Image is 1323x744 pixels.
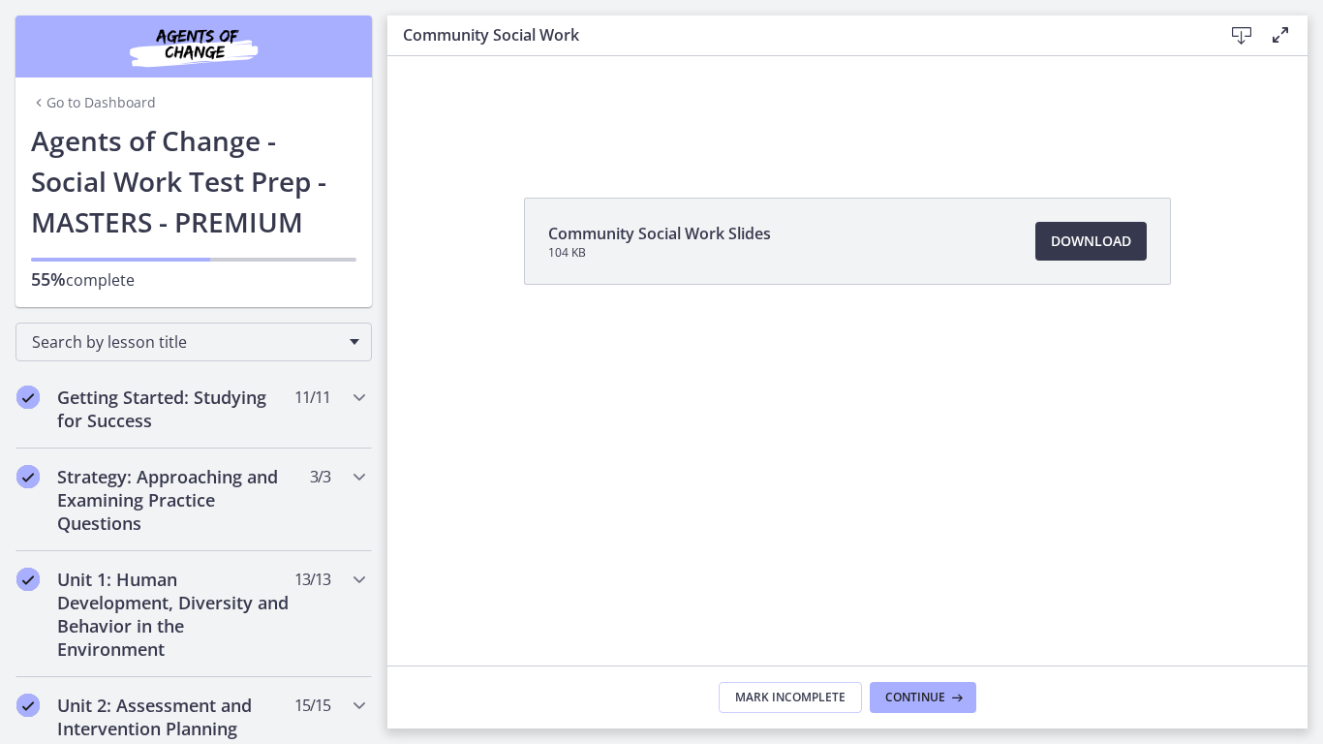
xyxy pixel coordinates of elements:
span: 55% [31,267,66,291]
iframe: Video Lesson [387,56,1308,153]
span: Search by lesson title [32,331,340,353]
p: complete [31,267,356,292]
span: 11 / 11 [294,386,330,409]
span: Mark Incomplete [735,690,846,705]
button: Mark Incomplete [719,682,862,713]
span: Download [1051,230,1131,253]
h2: Unit 1: Human Development, Diversity and Behavior in the Environment [57,568,293,661]
h2: Getting Started: Studying for Success [57,386,293,432]
button: Continue [870,682,976,713]
a: Download [1035,222,1147,261]
i: Completed [16,465,40,488]
h2: Strategy: Approaching and Examining Practice Questions [57,465,293,535]
i: Completed [16,386,40,409]
div: Search by lesson title [15,323,372,361]
span: Community Social Work Slides [548,222,771,245]
span: 3 / 3 [310,465,330,488]
span: Continue [885,690,945,705]
span: 15 / 15 [294,694,330,717]
h1: Agents of Change - Social Work Test Prep - MASTERS - PREMIUM [31,120,356,242]
i: Completed [16,694,40,717]
i: Completed [16,568,40,591]
img: Agents of Change [77,23,310,70]
h3: Community Social Work [403,23,1191,46]
a: Go to Dashboard [31,93,156,112]
span: 13 / 13 [294,568,330,591]
span: 104 KB [548,245,771,261]
h2: Unit 2: Assessment and Intervention Planning [57,694,293,740]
